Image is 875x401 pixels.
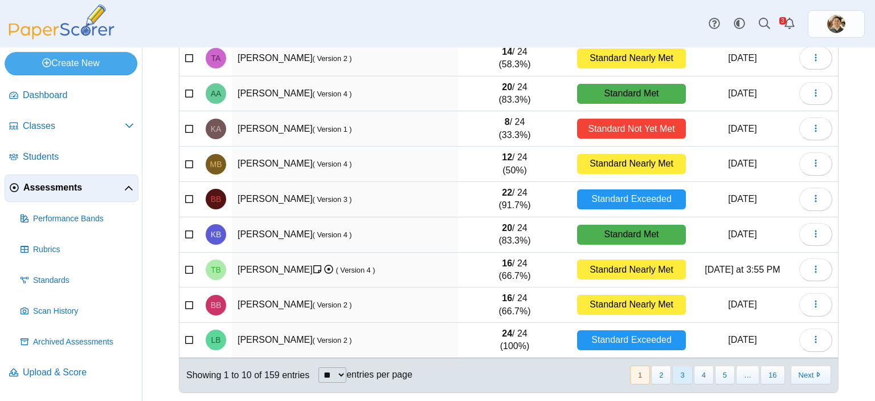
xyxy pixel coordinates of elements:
b: 24 [502,329,512,338]
span: Bridget Berland [211,195,222,203]
span: Dashboard [23,89,134,102]
span: … [736,366,759,384]
td: [PERSON_NAME] [232,182,458,217]
a: Rubrics [16,236,138,264]
small: ( Version 4 ) [313,230,352,239]
label: entries per page [346,370,412,379]
time: Oct 2, 2025 at 3:50 PM [728,53,757,63]
b: 8 [505,117,510,127]
time: Oct 2, 2025 at 3:50 PM [728,299,757,309]
small: ( Version 2 ) [313,54,352,63]
small: ( Version 3 ) [313,195,352,204]
b: 20 [502,82,512,92]
button: 1 [630,366,650,384]
td: / 24 (83.3%) [458,76,571,112]
button: 16 [760,366,784,384]
div: Standard Met [577,84,686,104]
b: 20 [502,223,512,233]
time: Oct 2, 2025 at 3:49 PM [728,335,757,345]
small: ( Version 4 ) [336,266,375,274]
td: / 24 (66.7%) [458,287,571,323]
div: Standard Exceeded [577,189,686,209]
span: Performance Bands [33,213,134,225]
a: ps.sHInGLeV98SUTXet [808,10,865,38]
button: 4 [694,366,714,384]
nav: pagination [629,366,831,384]
a: Classes [5,113,138,140]
div: Standard Nearly Met [577,260,686,280]
div: Standard Met [577,225,686,245]
a: Upload & Score [5,359,138,387]
div: Standard Not Yet Met [577,119,686,139]
td: / 24 (100%) [458,323,571,358]
time: Oct 2, 2025 at 3:50 PM [728,159,757,168]
b: 14 [502,47,512,56]
td: [PERSON_NAME] [232,287,458,323]
td: [PERSON_NAME] [232,323,458,358]
td: / 24 (33.3%) [458,111,571,147]
b: 22 [502,188,512,197]
div: Showing 1 to 10 of 159 entries [179,358,309,392]
button: 2 [651,366,671,384]
a: Scan History [16,298,138,325]
small: ( Version 2 ) [313,336,352,345]
td: / 24 (58.3%) [458,41,571,76]
div: Standard Nearly Met [577,154,686,174]
small: ( Version 4 ) [313,90,352,98]
time: Oct 6, 2025 at 3:55 PM [705,265,780,274]
span: Kaila Bohm [211,230,222,238]
td: [PERSON_NAME] [232,147,458,182]
time: Oct 2, 2025 at 3:50 PM [728,124,757,133]
small: ( Version 2 ) [313,301,352,309]
div: Standard Exceeded [577,330,686,350]
td: / 24 (83.3%) [458,217,571,253]
small: ( Version 1 ) [313,125,352,133]
span: Lucy Bolz [211,336,220,344]
td: [PERSON_NAME] [232,253,458,288]
a: Dashboard [5,82,138,110]
span: Archived Assessments [33,337,134,348]
td: / 24 (91.7%) [458,182,571,217]
td: [PERSON_NAME] [232,41,458,76]
div: Standard Nearly Met [577,295,686,315]
span: Trent Alexander [211,54,221,62]
img: PaperScorer [5,5,118,39]
span: Standards [33,275,134,286]
button: Next [791,366,831,384]
img: ps.sHInGLeV98SUTXet [827,15,845,33]
b: 16 [502,293,512,303]
span: Kamylle Ancheta [211,125,222,133]
td: [PERSON_NAME] [232,217,458,253]
button: 3 [672,366,692,384]
span: Martina Baeza [210,160,222,168]
a: Performance Bands [16,205,138,233]
a: Create New [5,52,137,75]
span: Abbie Almy [211,90,222,98]
td: / 24 (66.7%) [458,253,571,288]
div: Standard Nearly Met [577,48,686,68]
b: 12 [502,152,512,162]
a: Students [5,144,138,171]
span: Assessments [23,181,124,194]
span: Brennan Bolnik [211,301,222,309]
a: Assessments [5,175,138,202]
span: Upload & Score [23,366,134,379]
span: Classes [23,120,125,132]
span: Tucker Bolden [211,266,221,274]
span: Students [23,151,134,163]
td: / 24 (50%) [458,147,571,182]
td: [PERSON_NAME] [232,111,458,147]
a: Standards [16,267,138,294]
small: ( Version 4 ) [313,160,352,168]
a: PaperScorer [5,31,118,41]
td: [PERSON_NAME] [232,76,458,112]
time: Oct 2, 2025 at 3:50 PM [728,194,757,204]
span: Scan History [33,306,134,317]
span: Rubrics [33,244,134,256]
b: 16 [502,258,512,268]
span: Michael Wright [827,15,845,33]
a: Archived Assessments [16,329,138,356]
button: 5 [715,366,735,384]
time: Oct 2, 2025 at 3:50 PM [728,229,757,239]
time: Oct 2, 2025 at 3:51 PM [728,88,757,98]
